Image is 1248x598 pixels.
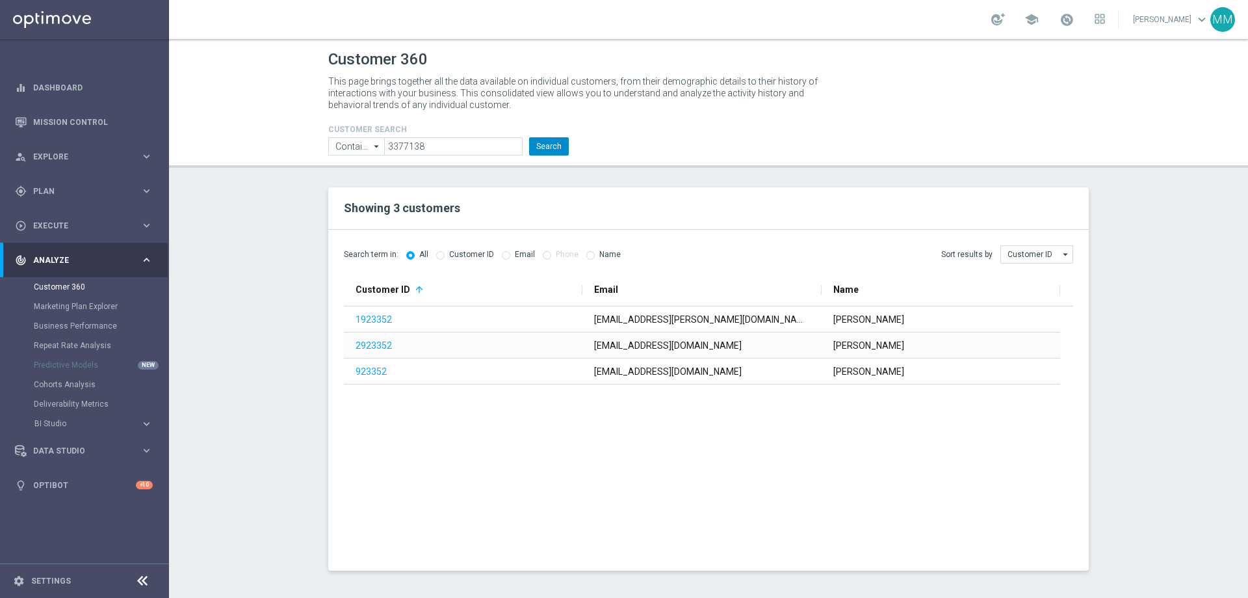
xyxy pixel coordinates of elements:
[14,221,153,231] button: play_circle_outline Execute keyboard_arrow_right
[370,138,383,155] i: arrow_drop_down
[34,394,168,414] div: Deliverability Metrics
[15,82,27,94] i: equalizer
[14,446,153,456] button: Data Studio keyboard_arrow_right
[14,480,153,491] button: lightbulb Optibot +10
[34,297,168,316] div: Marketing Plan Explorer
[15,70,153,105] div: Dashboard
[14,117,153,128] button: Mission Control
[556,250,578,260] label: Phone
[136,481,153,489] div: +10
[15,220,27,232] i: play_circle_outline
[34,420,140,428] div: BI Studio
[356,284,410,295] span: Customer ID
[34,340,135,351] a: Repeat Rate Analysis
[1000,245,1073,264] input: Customer ID
[15,185,27,197] i: gps_fixed
[419,250,428,260] label: All
[34,399,135,409] a: Deliverability Metrics
[15,254,27,266] i: track_changes
[33,468,136,502] a: Optibot
[15,254,140,266] div: Analyze
[31,577,71,585] a: Settings
[14,255,153,265] button: track_changes Analyze keyboard_arrow_right
[33,447,140,455] span: Data Studio
[328,125,569,134] h4: CUSTOMER SEARCH
[1195,12,1209,27] span: keyboard_arrow_down
[33,187,140,195] span: Plan
[941,249,993,260] span: Sort results by
[356,314,392,325] a: 1923352
[356,340,392,351] a: 2923352
[328,137,384,156] input: Contains
[344,333,1060,359] div: Press SPACE to select this row.
[1024,12,1039,27] span: school
[15,220,140,232] div: Execute
[34,301,135,312] a: Marketing Plan Explorer
[34,375,168,394] div: Cohorts Analysis
[34,420,127,428] span: BI Studio
[14,83,153,93] button: equalizer Dashboard
[515,250,535,260] label: Email
[34,379,135,390] a: Cohorts Analysis
[14,152,153,162] button: person_search Explore keyboard_arrow_right
[34,414,168,433] div: BI Studio
[140,185,153,197] i: keyboard_arrow_right
[1210,7,1235,32] div: MM
[15,105,153,139] div: Mission Control
[15,185,140,197] div: Plan
[356,366,387,377] a: 923352
[384,137,523,156] input: Enter CID, Email, name or phone
[15,468,153,502] div: Optibot
[140,254,153,266] i: keyboard_arrow_right
[594,366,742,377] span: [EMAIL_ADDRESS][DOMAIN_NAME]
[33,105,153,139] a: Mission Control
[344,249,398,260] span: Search term in:
[833,340,904,351] span: [PERSON_NAME]
[34,321,135,331] a: Business Performance
[140,444,153,457] i: keyboard_arrow_right
[328,50,1089,69] h1: Customer 360
[15,480,27,491] i: lightbulb
[833,314,904,325] span: [PERSON_NAME]
[34,336,168,355] div: Repeat Rate Analysis
[833,366,904,377] span: [PERSON_NAME]
[344,201,460,215] span: Showing 3 customers
[15,151,27,163] i: person_search
[34,277,168,297] div: Customer 360
[140,418,153,430] i: keyboard_arrow_right
[344,359,1060,385] div: Press SPACE to select this row.
[1132,10,1210,29] a: [PERSON_NAME]keyboard_arrow_down
[34,355,168,375] div: Predictive Models
[833,284,859,295] span: Name
[140,219,153,232] i: keyboard_arrow_right
[594,314,812,325] span: [EMAIL_ADDRESS][PERSON_NAME][DOMAIN_NAME]
[594,340,742,351] span: [EMAIL_ADDRESS][DOMAIN_NAME]
[594,284,618,295] span: Email
[328,75,829,111] p: This page brings together all the data available on individual customers, from their demographic ...
[13,575,25,587] i: settings
[15,151,140,163] div: Explore
[449,250,494,260] label: Customer ID
[138,361,159,370] div: NEW
[34,418,153,429] button: BI Studio keyboard_arrow_right
[34,316,168,336] div: Business Performance
[344,306,1060,333] div: Press SPACE to select this row.
[34,282,135,292] a: Customer 360
[14,186,153,197] button: gps_fixed Plan keyboard_arrow_right
[33,153,140,161] span: Explore
[33,222,140,230] span: Execute
[33,70,153,105] a: Dashboard
[15,445,140,457] div: Data Studio
[529,137,569,156] button: Search
[140,150,153,163] i: keyboard_arrow_right
[599,250,621,260] label: Name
